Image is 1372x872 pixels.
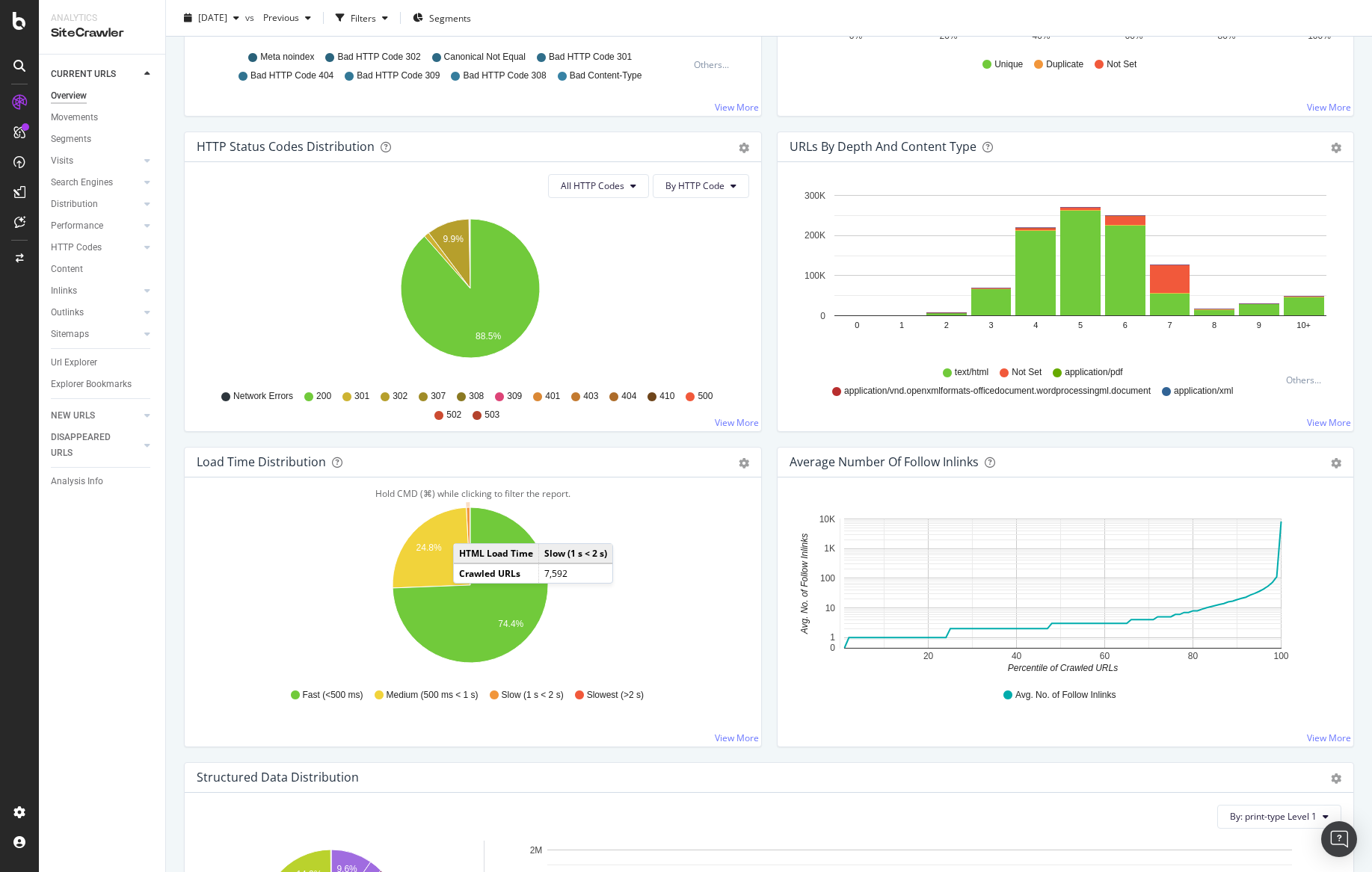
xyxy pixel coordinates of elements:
text: 40 [1011,651,1021,661]
div: Outlinks [51,305,84,321]
span: vs [245,11,257,24]
button: [DATE] [178,6,245,30]
text: 80% [1217,31,1235,41]
div: Distribution [51,197,98,212]
text: 20% [939,31,957,41]
a: Analysis Info [51,474,155,489]
span: application/xml [1174,385,1233,398]
div: Explorer Bookmarks [51,377,132,392]
button: Previous [257,6,317,30]
span: text/html [955,366,988,379]
span: Slowest (>2 s) [587,689,644,702]
span: Bad HTTP Code 308 [463,69,546,82]
text: 100% [1308,31,1331,41]
div: NEW URLS [51,408,95,424]
div: Segments [51,132,91,147]
button: By HTTP Code [653,174,749,198]
a: Content [51,262,155,277]
td: HTML Load Time [454,544,539,563]
span: 302 [393,390,407,403]
a: Sitemaps [51,327,140,342]
text: 1 [830,632,835,643]
text: 6 [1122,321,1127,330]
text: 80 [1187,651,1198,661]
text: 0 [820,311,825,321]
span: Unique [994,58,1023,71]
span: 301 [354,390,369,403]
text: 60 [1099,651,1110,661]
text: Avg. No. of Follow Inlinks [799,534,810,635]
span: Bad HTTP Code 309 [357,69,440,82]
a: View More [1307,101,1351,114]
div: gear [1331,458,1341,469]
div: A chart. [790,501,1336,675]
span: application/vnd.openxmlformats-officedocument.wordprocessingml.document [844,385,1151,398]
td: Crawled URLs [454,563,539,583]
text: 1 [899,321,904,330]
span: 404 [621,390,636,403]
td: Slow (1 s < 2 s) [539,544,613,563]
span: Meta noindex [260,51,314,64]
div: SiteCrawler [51,25,153,42]
span: Bad HTTP Code 302 [337,51,420,64]
div: Inlinks [51,283,77,299]
text: 100 [1273,651,1288,661]
div: gear [739,143,749,153]
text: 74.4% [498,619,523,629]
svg: A chart. [197,210,743,383]
text: 100K [804,270,825,281]
span: 309 [507,390,522,403]
svg: A chart. [790,186,1336,359]
a: CURRENT URLS [51,67,140,82]
a: Overview [51,88,155,104]
div: Visits [51,153,73,169]
span: 2025 Sep. 5th [198,11,227,24]
span: Segments [429,11,471,24]
text: 300K [804,191,825,201]
text: 0 [830,643,835,653]
text: 40% [1032,31,1050,41]
text: 9 [1256,321,1261,330]
a: Segments [51,132,155,147]
div: Open Intercom Messenger [1321,821,1357,857]
span: 308 [469,390,484,403]
text: 2 [944,321,948,330]
text: Percentile of Crawled URLs [1007,663,1117,673]
div: Others... [1286,374,1328,386]
a: Outlinks [51,305,140,321]
span: Previous [257,11,299,24]
text: 20 [923,651,933,661]
span: 503 [484,409,499,421]
td: 7,592 [539,563,613,583]
div: URLs by Depth and Content Type [790,139,976,154]
div: Content [51,262,83,277]
a: DISAPPEARED URLS [51,430,140,461]
div: Analysis Info [51,474,103,489]
a: Url Explorer [51,355,155,371]
text: 88.5% [476,331,501,341]
a: Inlinks [51,283,140,299]
span: application/pdf [1065,366,1122,379]
a: Distribution [51,197,140,212]
span: 200 [316,390,331,403]
div: Search Engines [51,175,113,191]
div: gear [1331,143,1341,153]
text: 10+ [1296,321,1311,330]
div: Average Number of Follow Inlinks [790,454,979,469]
span: 500 [698,390,713,403]
span: Fast (<500 ms) [303,689,363,702]
div: Structured Data Distribution [197,770,359,785]
a: Visits [51,153,140,169]
div: Url Explorer [51,355,97,371]
a: HTTP Codes [51,240,140,256]
div: Filters [351,11,376,24]
span: Slow (1 s < 2 s) [502,689,564,702]
text: 1K [824,543,835,554]
text: 4 [1033,321,1038,330]
div: Load Time Distribution [197,454,326,469]
button: All HTTP Codes [548,174,649,198]
text: 0 [855,321,859,330]
div: Analytics [51,12,153,25]
span: Medium (500 ms < 1 s) [387,689,479,702]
